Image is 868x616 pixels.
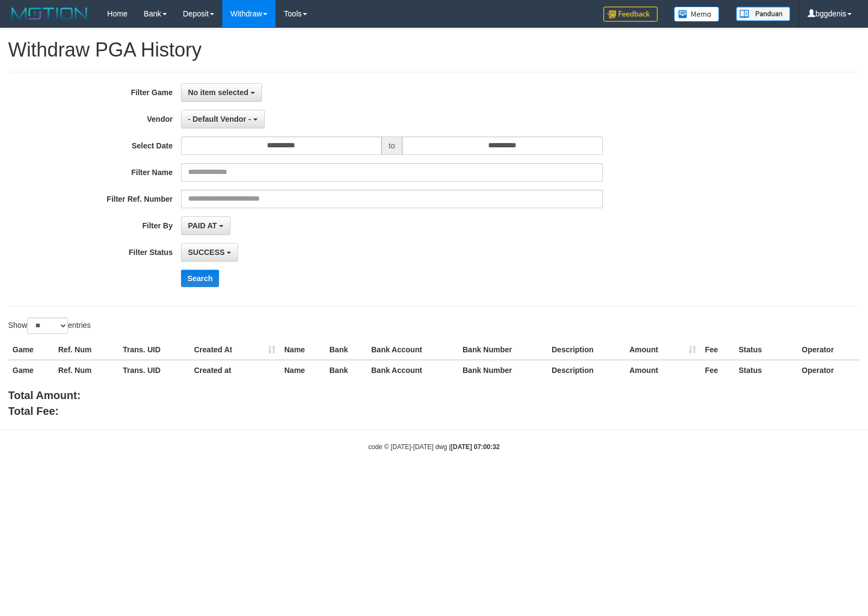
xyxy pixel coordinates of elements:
[188,221,217,230] span: PAID AT
[188,115,251,123] span: - Default Vendor -
[382,136,402,155] span: to
[458,360,547,380] th: Bank Number
[188,88,248,97] span: No item selected
[181,243,239,262] button: SUCCESS
[547,360,625,380] th: Description
[54,360,118,380] th: Ref. Num
[674,7,720,22] img: Button%20Memo.svg
[325,340,367,360] th: Bank
[27,318,68,334] select: Showentries
[367,340,458,360] th: Bank Account
[625,360,701,380] th: Amount
[369,443,500,451] small: code © [DATE]-[DATE] dwg |
[734,360,797,380] th: Status
[8,360,54,380] th: Game
[8,340,54,360] th: Game
[181,216,230,235] button: PAID AT
[280,340,325,360] th: Name
[797,340,860,360] th: Operator
[603,7,658,22] img: Feedback.jpg
[325,360,367,380] th: Bank
[54,340,118,360] th: Ref. Num
[701,360,734,380] th: Fee
[367,360,458,380] th: Bank Account
[797,360,860,380] th: Operator
[181,83,262,102] button: No item selected
[188,248,225,257] span: SUCCESS
[118,360,190,380] th: Trans. UID
[625,340,701,360] th: Amount
[8,39,860,61] h1: Withdraw PGA History
[8,5,91,22] img: MOTION_logo.png
[547,340,625,360] th: Description
[451,443,499,451] strong: [DATE] 07:00:32
[734,340,797,360] th: Status
[701,340,734,360] th: Fee
[458,340,547,360] th: Bank Number
[190,340,280,360] th: Created At
[181,110,265,128] button: - Default Vendor -
[280,360,325,380] th: Name
[8,318,91,334] label: Show entries
[8,405,59,417] b: Total Fee:
[190,360,280,380] th: Created at
[181,270,220,287] button: Search
[118,340,190,360] th: Trans. UID
[736,7,790,21] img: panduan.png
[8,389,80,401] b: Total Amount:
